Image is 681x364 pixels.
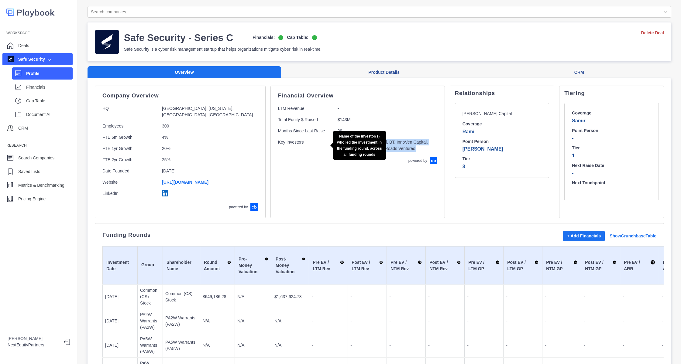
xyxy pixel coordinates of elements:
[463,145,542,153] p: [PERSON_NAME]
[140,311,160,331] p: PA2W Warrants (PA2W)
[623,294,656,300] p: -
[546,259,577,272] div: Pre EV / NTM GP
[463,128,542,135] p: Rami
[467,342,501,349] p: -
[167,259,196,272] div: Shareholder Name
[641,30,664,36] a: Delete Deal
[408,158,427,163] p: powered by
[428,294,462,300] p: -
[463,111,517,117] p: [PERSON_NAME] Capital
[239,256,268,275] div: Pre-Money Valuation
[467,294,501,300] p: -
[338,105,433,112] p: -
[389,294,423,300] p: -
[584,294,617,300] p: -
[610,233,656,239] a: Show Crunchbase Table
[26,98,73,104] p: Cap Table
[105,294,135,300] p: [DATE]
[572,187,651,194] p: -
[162,190,168,196] img: linkedin-logo
[237,294,269,300] p: N/A
[18,182,64,189] p: Metrics & Benchmarking
[162,157,255,163] p: 25%
[140,336,160,355] p: PA5W Warrants (PA5W)
[105,318,135,324] p: [DATE]
[572,145,651,151] h6: Tier
[165,291,198,303] p: Common (CS) Stock
[623,318,656,324] p: -
[124,32,233,44] h3: Safe Security - Series C
[102,190,157,198] p: LinkedIn
[572,169,651,177] p: -
[102,105,157,118] p: HQ
[278,105,333,112] p: LTM Revenue
[237,342,269,349] p: N/A
[278,139,333,152] p: Key Investors
[624,259,655,272] div: Pre EV / ARR
[274,294,306,300] p: $1,637,624.73
[237,318,269,324] p: N/A
[390,259,422,272] div: Pre EV / NTM Rev
[545,342,579,349] p: -
[229,204,248,210] p: powered by
[203,294,232,300] p: $649,186.28
[102,123,157,129] p: Employees
[428,318,462,324] p: -
[463,121,542,127] h6: Coverage
[165,315,198,328] p: PA2W Warrants (PA2W)
[379,259,383,265] img: Sort
[141,262,159,270] div: Group
[563,231,605,241] button: + Add Financials
[455,91,549,96] p: Relationships
[274,342,306,349] p: N/A
[613,259,617,265] img: Sort
[106,259,134,272] div: Investment Date
[545,318,579,324] p: -
[457,259,461,265] img: Sort
[102,93,258,98] p: Company Overview
[506,294,540,300] p: -
[95,30,119,54] img: company-logo
[102,145,157,152] p: FTE 1yr Growth
[584,318,617,324] p: -
[18,43,29,49] p: Deals
[287,34,308,41] p: Cap Table:
[467,318,501,324] p: -
[463,163,542,170] p: 3
[278,93,437,98] p: Financial Overview
[227,259,231,265] img: Sort
[281,66,487,79] button: Product Details
[350,294,384,300] p: -
[564,91,659,96] p: Tiering
[276,256,305,275] div: Post-Money Valuation
[162,168,255,174] p: [DATE]
[102,168,157,174] p: Date Founded
[8,56,45,63] div: Safe Security
[162,123,255,129] p: 300
[165,339,198,352] p: PA5W Warrants (PA5W)
[311,318,345,324] p: -
[350,318,384,324] p: -
[26,70,73,77] p: Profile
[311,294,345,300] p: -
[250,203,258,211] img: crunchbase-logo
[313,259,344,272] div: Pre EV / LTM Rev
[124,46,322,53] p: Safe Security is a cyber risk management startup that helps organizations mitigate cyber risk in ...
[18,155,54,161] p: Search Companies
[204,259,231,272] div: Round Amount
[8,56,14,62] img: company image
[572,180,651,186] h6: Next Touchpoint
[468,259,500,272] div: Pre EV / LTM GP
[311,342,345,349] p: -
[650,259,655,265] img: Sort
[203,342,232,349] p: N/A
[253,34,275,41] p: Financials:
[507,259,538,272] div: Post EV / LTM GP
[265,256,268,262] img: Sort
[203,318,232,324] p: N/A
[18,125,28,131] p: CRM
[584,342,617,349] p: -
[338,128,433,134] p: 29
[8,335,59,342] p: [PERSON_NAME]
[302,256,305,262] img: Sort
